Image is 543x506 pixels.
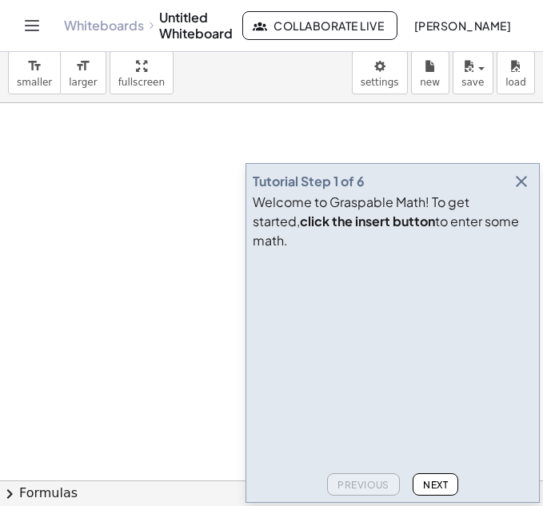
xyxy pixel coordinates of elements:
[423,479,448,491] span: Next
[413,473,458,496] button: Next
[256,18,384,33] span: Collaborate Live
[75,57,90,76] i: format_size
[118,77,165,88] span: fullscreen
[60,51,106,94] button: format_sizelarger
[253,172,365,191] div: Tutorial Step 1 of 6
[69,77,97,88] span: larger
[420,77,440,88] span: new
[253,193,533,250] div: Welcome to Graspable Math! To get started, to enter some math.
[8,51,61,94] button: format_sizesmaller
[461,77,484,88] span: save
[19,13,45,38] button: Toggle navigation
[352,51,408,94] button: settings
[110,51,174,94] button: fullscreen
[411,51,449,94] button: new
[300,213,435,229] b: click the insert button
[453,51,493,94] button: save
[497,51,535,94] button: load
[17,77,52,88] span: smaller
[401,11,524,40] button: [PERSON_NAME]
[413,18,511,33] span: [PERSON_NAME]
[361,77,399,88] span: settings
[505,77,526,88] span: load
[27,57,42,76] i: format_size
[242,11,397,40] button: Collaborate Live
[64,18,144,34] a: Whiteboards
